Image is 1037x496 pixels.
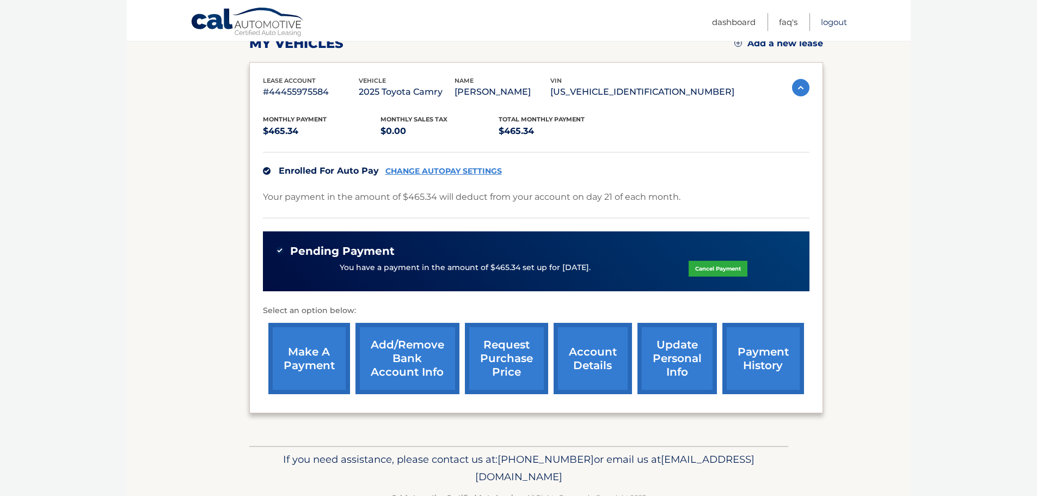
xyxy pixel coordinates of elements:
[276,247,284,254] img: check-green.svg
[268,323,350,394] a: make a payment
[554,323,632,394] a: account details
[734,39,742,47] img: add.svg
[792,79,809,96] img: accordion-active.svg
[550,84,734,100] p: [US_VEHICLE_IDENTIFICATION_NUMBER]
[355,323,459,394] a: Add/Remove bank account info
[263,189,680,205] p: Your payment in the amount of $465.34 will deduct from your account on day 21 of each month.
[359,84,455,100] p: 2025 Toyota Camry
[550,77,562,84] span: vin
[722,323,804,394] a: payment history
[191,7,305,39] a: Cal Automotive
[498,453,594,466] span: [PHONE_NUMBER]
[779,13,797,31] a: FAQ's
[455,77,474,84] span: name
[290,244,395,258] span: Pending Payment
[499,124,617,139] p: $465.34
[385,167,502,176] a: CHANGE AUTOPAY SETTINGS
[263,167,271,175] img: check.svg
[465,323,548,394] a: request purchase price
[263,84,359,100] p: #44455975584
[734,38,823,49] a: Add a new lease
[381,124,499,139] p: $0.00
[263,304,809,317] p: Select an option below:
[821,13,847,31] a: Logout
[249,35,343,52] h2: my vehicles
[637,323,717,394] a: update personal info
[455,84,550,100] p: [PERSON_NAME]
[381,115,447,123] span: Monthly sales Tax
[263,124,381,139] p: $465.34
[263,115,327,123] span: Monthly Payment
[499,115,585,123] span: Total Monthly Payment
[475,453,754,483] span: [EMAIL_ADDRESS][DOMAIN_NAME]
[712,13,756,31] a: Dashboard
[359,77,386,84] span: vehicle
[279,166,379,176] span: Enrolled For Auto Pay
[340,262,591,274] p: You have a payment in the amount of $465.34 set up for [DATE].
[263,77,316,84] span: lease account
[689,261,747,277] a: Cancel Payment
[256,451,781,486] p: If you need assistance, please contact us at: or email us at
